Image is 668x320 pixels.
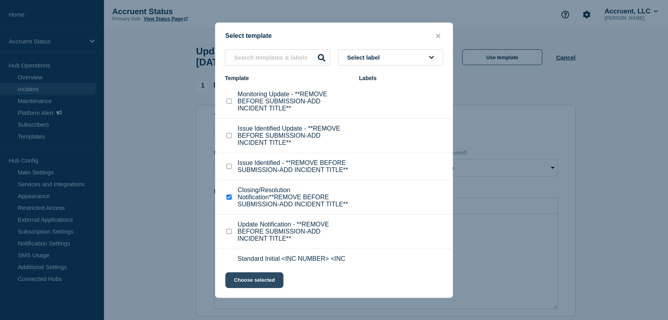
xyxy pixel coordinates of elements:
button: Choose selected [225,272,283,288]
div: Select template [215,32,453,40]
input: Update Notification - **REMOVE BEFORE SUBMISSION-ADD INCIDENT TITLE** checkbox [226,229,232,234]
p: Issue Identified Update - **REMOVE BEFORE SUBMISSION-ADD INCIDENT TITLE** [238,125,351,146]
input: Monitoring Update - **REMOVE BEFORE SUBMISSION-ADD INCIDENT TITLE** checkbox [226,99,232,104]
p: Closing/Resolution Notification**REMOVE BEFORE SUBMISSION-ADD INCIDENT TITLE** [238,187,351,208]
input: Search templates & labels [225,49,330,65]
input: Issue Identified Update - **REMOVE BEFORE SUBMISSION-ADD INCIDENT TITLE** checkbox [226,133,232,138]
input: Issue Identified - **REMOVE BEFORE SUBMISSION-ADD INCIDENT TITLE** checkbox [226,164,232,169]
div: Labels [359,75,443,81]
span: Select label [347,54,383,61]
p: Monitoring Update - **REMOVE BEFORE SUBMISSION-ADD INCIDENT TITLE** [238,91,351,112]
button: close button [434,32,443,40]
input: Closing/Resolution Notification**REMOVE BEFORE SUBMISSION-ADD INCIDENT TITLE** checkbox [226,195,232,200]
p: Issue Identified - **REMOVE BEFORE SUBMISSION-ADD INCIDENT TITLE** [238,159,351,174]
button: Select label [338,49,443,65]
p: Standard Initial <INC NUMBER> <INC SUMMARY> <INC DATE>**REMOVE BEFORE SUBMISSION** [238,255,351,277]
p: Update Notification - **REMOVE BEFORE SUBMISSION-ADD INCIDENT TITLE** [238,221,351,242]
div: Template [225,75,351,81]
